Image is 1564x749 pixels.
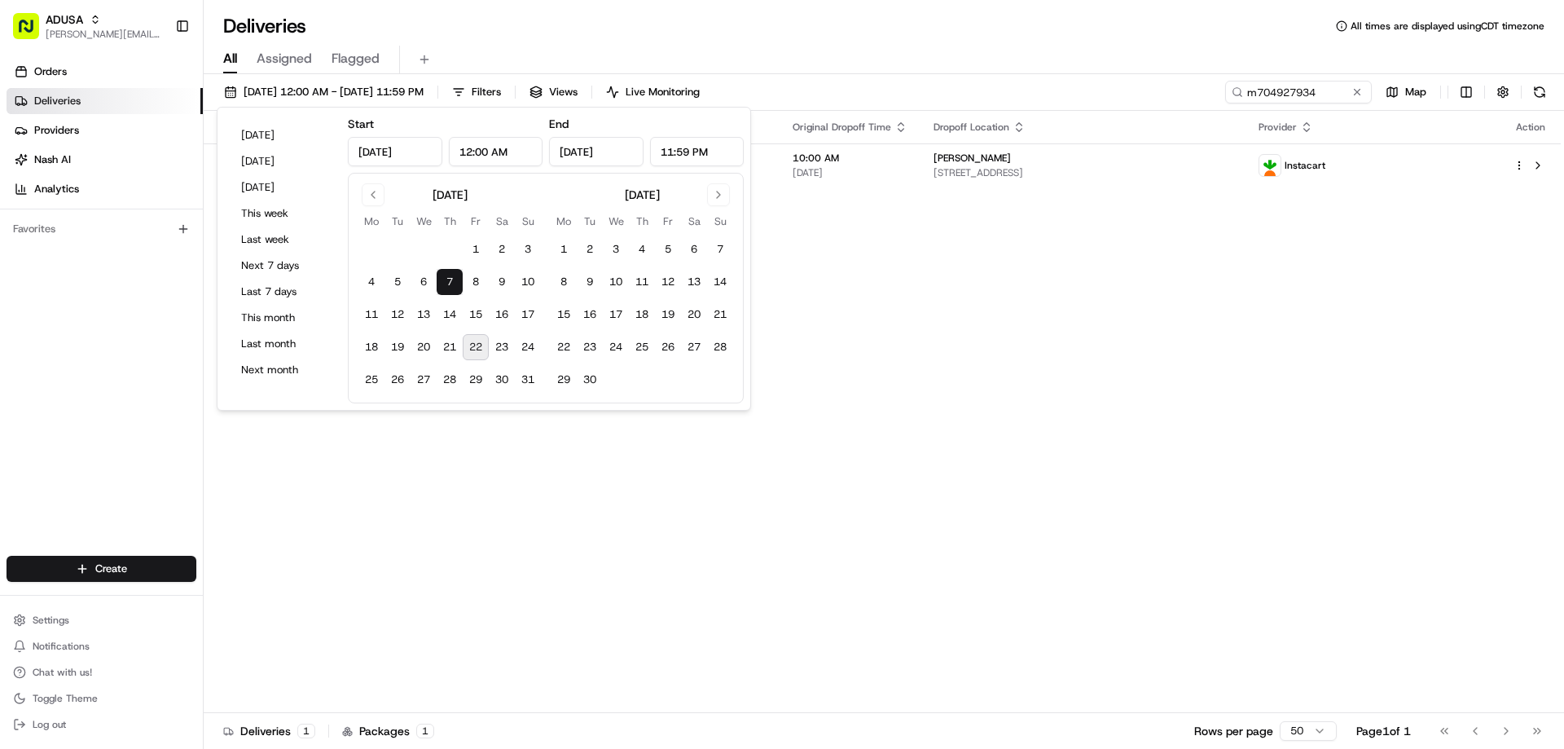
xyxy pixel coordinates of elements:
[650,137,745,166] input: Time
[472,85,501,99] span: Filters
[577,367,603,393] button: 30
[549,137,644,166] input: Date
[551,367,577,393] button: 29
[46,28,162,41] span: [PERSON_NAME][EMAIL_ADDRESS][PERSON_NAME][DOMAIN_NAME]
[384,334,411,360] button: 19
[629,213,655,230] th: Thursday
[489,367,515,393] button: 30
[7,635,196,658] button: Notifications
[489,269,515,295] button: 9
[34,94,81,108] span: Deliveries
[655,302,681,328] button: 19
[244,85,424,99] span: [DATE] 12:00 AM - [DATE] 11:59 PM
[577,334,603,360] button: 23
[707,269,733,295] button: 14
[463,236,489,262] button: 1
[655,213,681,230] th: Friday
[411,334,437,360] button: 20
[1351,20,1544,33] span: All times are displayed using CDT timezone
[445,81,508,104] button: Filters
[577,269,603,295] button: 9
[549,117,569,131] label: End
[1405,85,1426,99] span: Map
[217,81,431,104] button: [DATE] 12:00 AM - [DATE] 11:59 PM
[463,334,489,360] button: 22
[793,166,907,179] span: [DATE]
[234,150,332,173] button: [DATE]
[934,166,1232,179] span: [STREET_ADDRESS]
[549,85,578,99] span: Views
[7,7,169,46] button: ADUSA[PERSON_NAME][EMAIL_ADDRESS][PERSON_NAME][DOMAIN_NAME]
[7,556,196,582] button: Create
[34,182,79,196] span: Analytics
[934,121,1009,134] span: Dropoff Location
[934,152,1011,165] span: [PERSON_NAME]
[655,269,681,295] button: 12
[33,640,90,653] span: Notifications
[577,213,603,230] th: Tuesday
[297,724,315,738] div: 1
[1259,155,1281,176] img: profile_instacart_ahold_partner.png
[411,367,437,393] button: 27
[416,724,434,738] div: 1
[577,302,603,328] button: 16
[348,137,442,166] input: Date
[515,213,541,230] th: Sunday
[46,11,83,28] button: ADUSA
[234,176,332,199] button: [DATE]
[681,302,707,328] button: 20
[603,213,629,230] th: Wednesday
[358,302,384,328] button: 11
[522,81,585,104] button: Views
[449,137,543,166] input: Time
[515,302,541,328] button: 17
[7,147,203,173] a: Nash AI
[33,614,69,627] span: Settings
[793,152,907,165] span: 10:00 AM
[234,254,332,277] button: Next 7 days
[34,123,79,138] span: Providers
[515,367,541,393] button: 31
[793,121,891,134] span: Original Dropoff Time
[515,236,541,262] button: 3
[332,49,380,68] span: Flagged
[358,269,384,295] button: 4
[681,213,707,230] th: Saturday
[707,183,730,206] button: Go to next month
[7,117,203,143] a: Providers
[7,661,196,684] button: Chat with us!
[7,687,196,710] button: Toggle Theme
[234,202,332,225] button: This week
[551,269,577,295] button: 8
[1513,121,1548,134] div: Action
[551,213,577,230] th: Monday
[348,117,374,131] label: Start
[603,334,629,360] button: 24
[358,213,384,230] th: Monday
[95,562,127,576] span: Create
[384,302,411,328] button: 12
[551,334,577,360] button: 22
[33,692,98,705] span: Toggle Theme
[7,713,196,736] button: Log out
[463,302,489,328] button: 15
[223,49,237,68] span: All
[411,302,437,328] button: 13
[515,269,541,295] button: 10
[707,302,733,328] button: 21
[358,334,384,360] button: 18
[433,187,468,203] div: [DATE]
[234,280,332,303] button: Last 7 days
[707,334,733,360] button: 28
[437,302,463,328] button: 14
[411,269,437,295] button: 6
[629,334,655,360] button: 25
[1356,723,1411,739] div: Page 1 of 1
[33,718,66,731] span: Log out
[629,302,655,328] button: 18
[489,302,515,328] button: 16
[437,269,463,295] button: 7
[599,81,707,104] button: Live Monitoring
[655,334,681,360] button: 26
[223,13,306,39] h1: Deliveries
